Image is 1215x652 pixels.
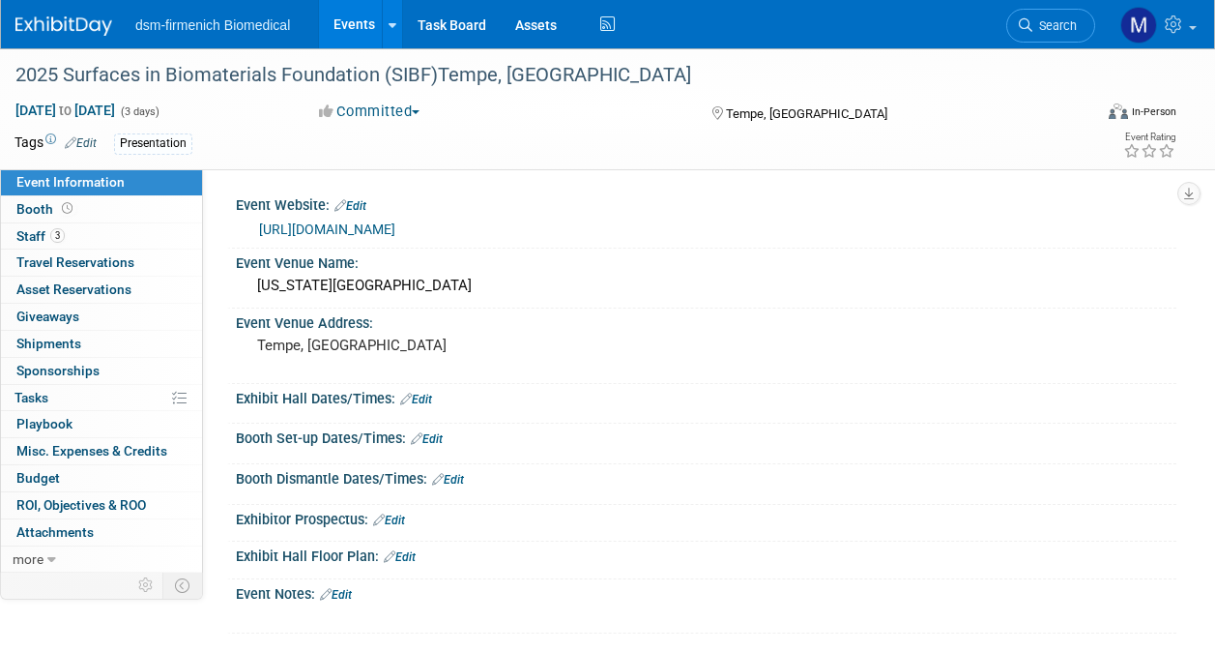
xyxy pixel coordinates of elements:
img: Melanie Davison [1120,7,1157,44]
div: Presentation [114,133,192,154]
a: ROI, Objectives & ROO [1,492,202,519]
div: Event Website: [236,191,1176,216]
td: Tags [14,133,97,155]
img: ExhibitDay [15,16,112,36]
span: Playbook [16,416,72,431]
a: Giveaways [1,304,202,330]
div: Event Venue Address: [236,309,1176,333]
span: Asset Reservations [16,282,131,297]
span: Sponsorships [16,363,100,378]
a: Shipments [1,331,202,357]
div: Booth Set-up Dates/Times: [236,424,1176,449]
a: Edit [432,473,464,487]
div: 2025 Surfaces in Biomaterials Foundation (SIBF)Tempe, [GEOGRAPHIC_DATA] [9,58,1077,93]
button: Committed [312,102,427,122]
a: Attachments [1,519,202,546]
span: Travel Reservations [16,254,134,270]
a: Edit [373,514,405,527]
a: Asset Reservations [1,277,202,303]
div: Booth Dismantle Dates/Times: [236,464,1176,489]
td: Personalize Event Tab Strip [130,573,163,598]
a: Budget [1,465,202,491]
span: Search [1032,18,1077,33]
div: In-Person [1131,104,1176,119]
a: Edit [400,393,432,406]
a: Playbook [1,411,202,437]
div: Exhibit Hall Floor Plan: [236,542,1176,567]
span: Misc. Expenses & Credits [16,443,167,459]
span: Booth not reserved yet [58,201,76,216]
a: Edit [320,588,352,602]
a: Travel Reservations [1,250,202,276]
div: Exhibit Hall Dates/Times: [236,384,1176,409]
span: Shipments [16,336,81,351]
a: Misc. Expenses & Credits [1,438,202,464]
span: Booth [16,201,76,217]
a: Staff3 [1,223,202,250]
img: Format-Inperson.png [1109,104,1128,119]
span: Tasks [14,390,48,405]
span: Event Information [16,174,125,190]
pre: Tempe, [GEOGRAPHIC_DATA] [257,337,606,354]
a: Tasks [1,385,202,411]
a: more [1,547,202,573]
div: [US_STATE][GEOGRAPHIC_DATA] [250,271,1162,301]
a: Booth [1,196,202,222]
div: Event Notes: [236,579,1176,605]
span: Giveaways [16,309,79,324]
div: Exhibitor Prospectus: [236,505,1176,530]
a: Event Information [1,169,202,195]
span: Staff [16,228,65,244]
span: to [56,103,74,118]
a: Edit [384,550,416,564]
a: Edit [334,199,366,213]
div: Event Format [1007,101,1176,130]
span: (3 days) [119,105,159,118]
a: Edit [411,432,443,446]
span: Tempe, [GEOGRAPHIC_DATA] [726,106,887,121]
span: dsm-firmenich Biomedical [135,17,290,33]
div: Event Venue Name: [236,249,1176,273]
a: Edit [65,136,97,150]
span: Budget [16,470,60,486]
span: ROI, Objectives & ROO [16,497,146,513]
a: Search [1006,9,1095,43]
span: [DATE] [DATE] [14,102,116,119]
a: [URL][DOMAIN_NAME] [259,222,395,237]
span: more [13,551,43,567]
span: Attachments [16,524,94,540]
td: Toggle Event Tabs [163,573,203,598]
span: 3 [50,228,65,243]
a: Sponsorships [1,358,202,384]
div: Event Rating [1123,133,1175,142]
